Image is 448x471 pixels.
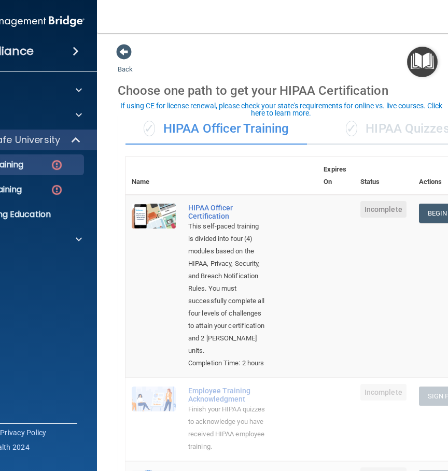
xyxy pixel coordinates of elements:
[360,201,407,218] span: Incomplete
[360,384,407,401] span: Incomplete
[346,121,357,136] span: ✓
[114,101,448,118] button: If using CE for license renewal, please check your state's requirements for online vs. live cours...
[188,220,265,357] div: This self-paced training is divided into four (4) modules based on the HIPAA, Privacy, Security, ...
[50,159,63,172] img: danger-circle.6113f641.png
[125,113,307,145] div: HIPAA Officer Training
[188,387,265,403] div: Employee Training Acknowledgment
[188,357,265,369] div: Completion Time: 2 hours
[354,157,413,195] th: Status
[396,399,436,439] iframe: Drift Widget Chat Controller
[50,183,63,196] img: danger-circle.6113f641.png
[317,157,354,195] th: Expires On
[188,403,265,453] div: Finish your HIPAA quizzes to acknowledge you have received HIPAA employee training.
[118,53,133,73] a: Back
[188,204,265,220] a: HIPAA Officer Certification
[125,157,182,195] th: Name
[144,121,155,136] span: ✓
[116,102,446,117] div: If using CE for license renewal, please check your state's requirements for online vs. live cours...
[407,47,438,77] button: Open Resource Center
